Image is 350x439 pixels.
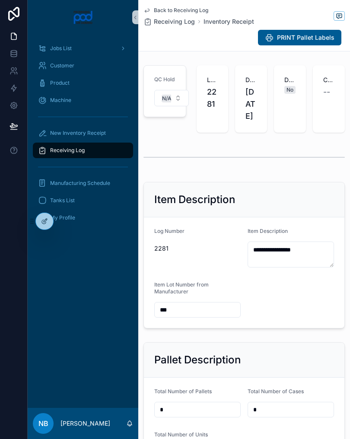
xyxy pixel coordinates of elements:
a: Jobs List [33,41,133,56]
span: 2281 [154,244,241,253]
div: N/A [162,95,172,102]
div: scrollable content [28,35,138,408]
span: 2281 [207,86,218,110]
span: My Profile [50,214,75,221]
span: QC Hold [154,76,175,83]
a: Product [33,75,133,91]
span: Log_Number [207,76,218,84]
span: PRINT Pallet Labels [277,33,334,42]
a: Manufacturing Schedule [33,175,133,191]
button: PRINT Pallet Labels [258,30,341,45]
span: Date Received [245,76,257,84]
span: Customer [323,76,334,84]
span: Tanks List [50,197,75,204]
span: Manufacturing Schedule [50,180,110,187]
span: Item Lot Number from Manufacturer [154,281,209,295]
span: -- [323,86,330,98]
h2: Pallet Description [154,353,241,367]
a: New Inventory Receipt [33,125,133,141]
span: Total Number of Pallets [154,388,212,394]
span: NB [38,418,48,429]
a: Receiving Log [143,17,195,26]
img: App logo [73,10,93,24]
a: Receiving Log [33,143,133,158]
span: New Inventory Receipt [50,130,106,137]
span: Total Number of Units [154,431,208,438]
a: Machine [33,92,133,108]
a: Inventory Receipt [204,17,254,26]
p: [PERSON_NAME] [60,419,110,428]
span: Item Description [248,228,288,234]
span: Log Number [154,228,185,234]
a: My Profile [33,210,133,226]
div: No [286,86,293,94]
span: Receiving Log [154,17,195,26]
a: Back to Receiving Log [143,7,208,14]
a: Tanks List [33,193,133,208]
span: Back to Receiving Log [154,7,208,14]
span: Jobs List [50,45,72,52]
span: Customer [50,62,74,69]
span: [DATE] [245,86,257,122]
span: Damages [284,76,296,84]
span: Machine [50,97,71,104]
span: Total Number of Cases [248,388,304,394]
h2: Item Description [154,193,235,207]
span: Product [50,80,70,86]
button: Select Button [154,90,189,106]
span: Receiving Log [50,147,85,154]
a: Customer [33,58,133,73]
